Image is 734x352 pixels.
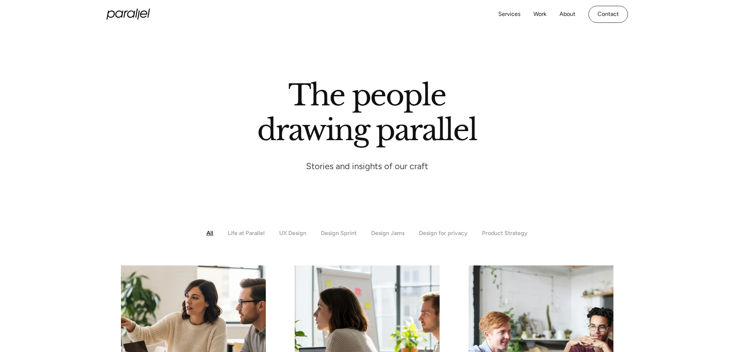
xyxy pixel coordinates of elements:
div: Design Jams [371,230,404,236]
div: UX Design [279,230,306,236]
a: Contact [588,6,628,23]
a: About [559,9,575,20]
a: home [106,9,150,20]
div: All [206,230,213,236]
div: Life at Parallel [228,230,265,236]
a: Services [498,9,520,20]
a: Work [533,9,546,20]
p: Stories and insights of our craft [306,160,428,172]
h1: The people drawing parallel [257,78,477,147]
div: Product Strategy [482,230,528,236]
div: Design for privacy [419,230,467,236]
div: Design Sprint [321,230,357,236]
